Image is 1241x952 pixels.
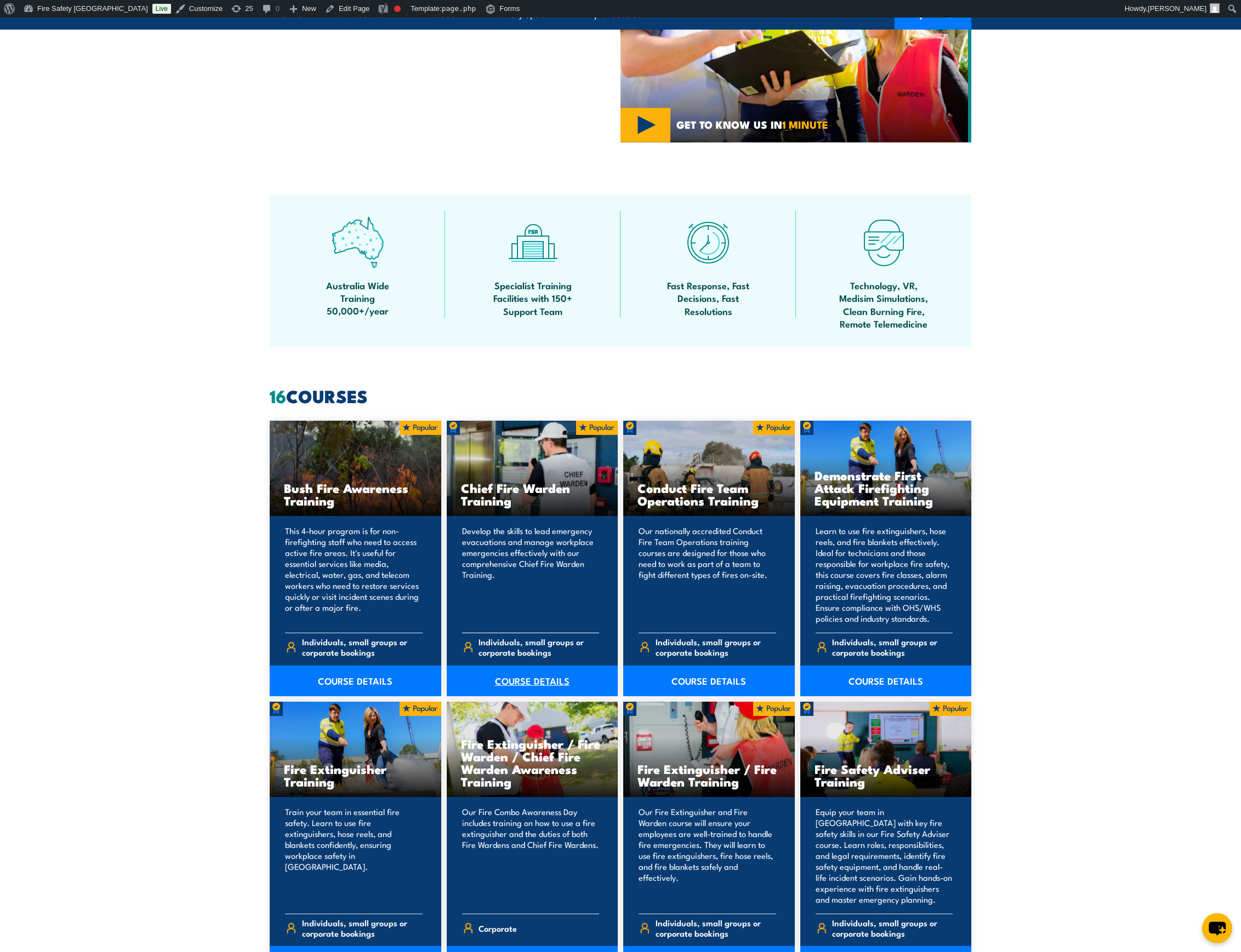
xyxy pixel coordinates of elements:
[479,636,599,657] span: Individuals, small groups or corporate bookings
[270,666,441,696] a: COURSE DETAILS
[394,5,401,12] div: Focus keyphrase not set
[461,481,604,507] h3: Chief Fire Warden Training
[302,917,423,938] span: Individuals, small groups or corporate bookings
[676,119,828,129] span: GET TO KNOW US IN
[447,666,618,696] a: COURSE DETAILS
[816,806,953,905] p: Equip your team in [GEOGRAPHIC_DATA] with key fire safety skills in our Fire Safety Adviser cours...
[479,920,517,937] span: Corporate
[285,806,423,905] p: Train your team in essential fire safety. Learn to use fire extinguishers, hose reels, and blanke...
[832,917,953,938] span: Individuals, small groups or corporate bookings
[462,525,600,624] p: Develop the skills to lead emergency evacuations and manage workplace emergencies effectively wit...
[834,279,933,330] span: Technology, VR, Medisim Simulations, Clean Burning Fire, Remote Telemedicine
[270,382,286,409] strong: 16
[483,279,582,317] span: Specialist Training Facilities with 150+ Support Team
[800,666,972,696] a: COURSE DETAILS
[639,525,776,624] p: Our nationally accredited Conduct Fire Team Operations training courses are designed for those wh...
[152,4,171,14] a: Live
[302,636,423,657] span: Individuals, small groups or corporate bookings
[637,762,781,788] h3: Fire Extinguisher / Fire Warden Training
[659,279,758,317] span: Fast Response, Fast Decisions, Fast Resolutions
[332,216,384,268] img: auswide-icon
[1148,4,1206,13] span: [PERSON_NAME]
[623,666,795,696] a: COURSE DETAILS
[782,116,828,132] strong: 1 MINUTE
[639,806,776,905] p: Our Fire Extinguisher and Fire Warden course will ensure your employees are well-trained to handl...
[507,216,559,268] img: facilities-icon
[858,216,910,268] img: tech-icon
[637,481,781,507] h3: Conduct Fire Team Operations Training
[656,636,776,657] span: Individuals, small groups or corporate bookings
[656,917,776,938] span: Individuals, small groups or corporate bookings
[442,4,476,13] span: page.php
[462,806,600,905] p: Our Fire Combo Awareness Day includes training on how to use a fire extinguisher and the duties o...
[461,737,604,788] h3: Fire Extinguisher / Fire Warden / Chief Fire Warden Awareness Training
[284,762,427,788] h3: Fire Extinguisher Training
[270,388,971,403] h2: COURSES
[682,216,735,268] img: fast-icon
[816,525,953,624] p: Learn to use fire extinguishers, hose reels, and fire blankets effectively. Ideal for technicians...
[285,525,423,624] p: This 4-hour program is for non-firefighting staff who need to access active fire areas. It's usef...
[832,636,953,657] span: Individuals, small groups or corporate bookings
[308,279,407,317] span: Australia Wide Training 50,000+/year
[284,481,427,507] h3: Bush Fire Awareness Training
[1202,913,1232,943] button: chat-button
[815,469,958,507] h3: Demonstrate First Attack Firefighting Equipment Training
[815,762,958,788] h3: Fire Safety Adviser Training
